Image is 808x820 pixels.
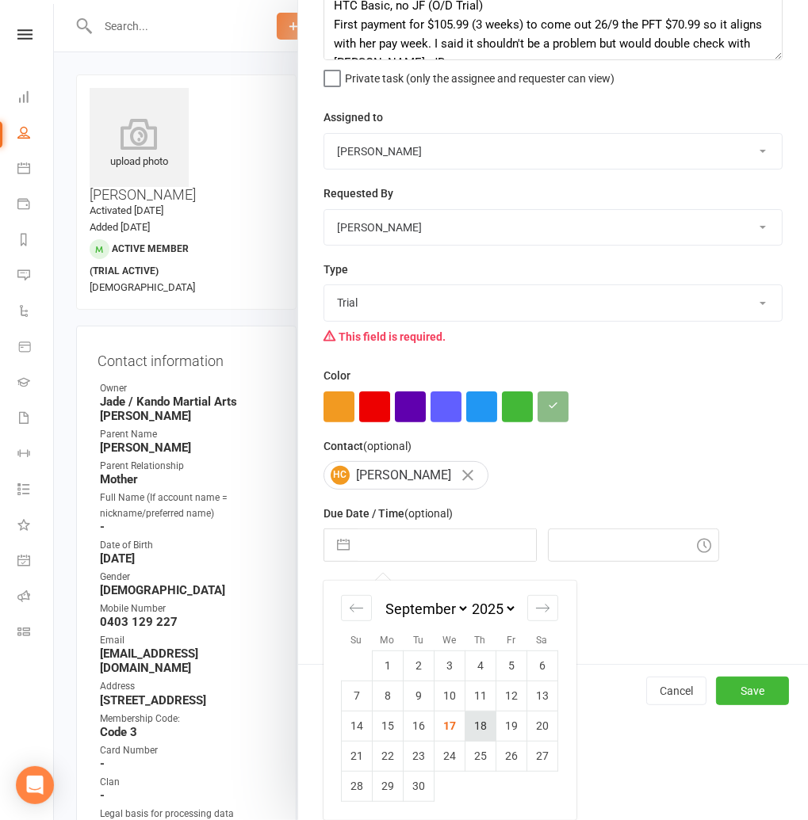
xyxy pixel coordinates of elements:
a: Product Sales [17,330,53,366]
small: Fr [507,635,515,646]
div: Calendar [324,581,576,820]
small: Sa [537,635,548,646]
td: Friday, September 12, 2025 [496,681,527,711]
label: Color [324,367,350,384]
td: Saturday, September 20, 2025 [527,711,558,742]
td: Thursday, September 25, 2025 [465,742,496,772]
td: Tuesday, September 16, 2025 [404,711,435,742]
small: (optional) [404,507,453,520]
div: This field is required. [324,322,783,352]
td: Tuesday, September 9, 2025 [404,681,435,711]
td: Friday, September 5, 2025 [496,651,527,681]
label: Assigned to [324,109,383,126]
td: Monday, September 22, 2025 [373,742,404,772]
div: [PERSON_NAME] [324,461,488,490]
td: Monday, September 1, 2025 [373,651,404,681]
small: Mo [381,635,395,646]
td: Wednesday, September 10, 2025 [435,681,465,711]
td: Saturday, September 27, 2025 [527,742,558,772]
td: Sunday, September 7, 2025 [342,681,373,711]
a: Payments [17,188,53,223]
td: Thursday, September 18, 2025 [465,711,496,742]
td: Friday, September 26, 2025 [496,742,527,772]
a: Class kiosk mode [17,616,53,651]
small: Su [351,635,362,646]
a: Calendar [17,152,53,188]
small: Tu [413,635,423,646]
small: (optional) [363,440,412,452]
label: Requested By [324,185,393,202]
td: Tuesday, September 23, 2025 [404,742,435,772]
label: Due Date / Time [324,505,453,522]
div: Move forward to switch to the next month. [527,595,558,621]
label: Type [324,261,348,278]
td: Monday, September 15, 2025 [373,711,404,742]
a: Dashboard [17,81,53,116]
td: Wednesday, September 3, 2025 [435,651,465,681]
div: Move backward to switch to the previous month. [341,595,372,621]
label: Email preferences [324,577,415,594]
td: Sunday, September 28, 2025 [342,772,373,802]
td: Saturday, September 6, 2025 [527,651,558,681]
label: Contact [324,437,412,455]
small: Th [475,635,486,646]
td: Friday, September 19, 2025 [496,711,527,742]
td: Wednesday, September 17, 2025 [435,711,465,742]
span: Private task (only the assignee and requester can view) [345,67,615,85]
span: HC [331,466,350,485]
td: Thursday, September 4, 2025 [465,651,496,681]
a: People [17,116,53,152]
td: Tuesday, September 2, 2025 [404,651,435,681]
td: Thursday, September 11, 2025 [465,681,496,711]
td: Monday, September 8, 2025 [373,681,404,711]
a: Roll call kiosk mode [17,580,53,616]
td: Tuesday, September 30, 2025 [404,772,435,802]
td: Saturday, September 13, 2025 [527,681,558,711]
button: Cancel [646,677,707,705]
small: We [442,635,456,646]
td: Sunday, September 21, 2025 [342,742,373,772]
a: General attendance kiosk mode [17,544,53,580]
a: What's New [17,509,53,544]
td: Monday, September 29, 2025 [373,772,404,802]
td: Wednesday, September 24, 2025 [435,742,465,772]
div: Open Intercom Messenger [16,766,54,804]
td: Sunday, September 14, 2025 [342,711,373,742]
a: Reports [17,223,53,259]
button: Save [716,677,789,705]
